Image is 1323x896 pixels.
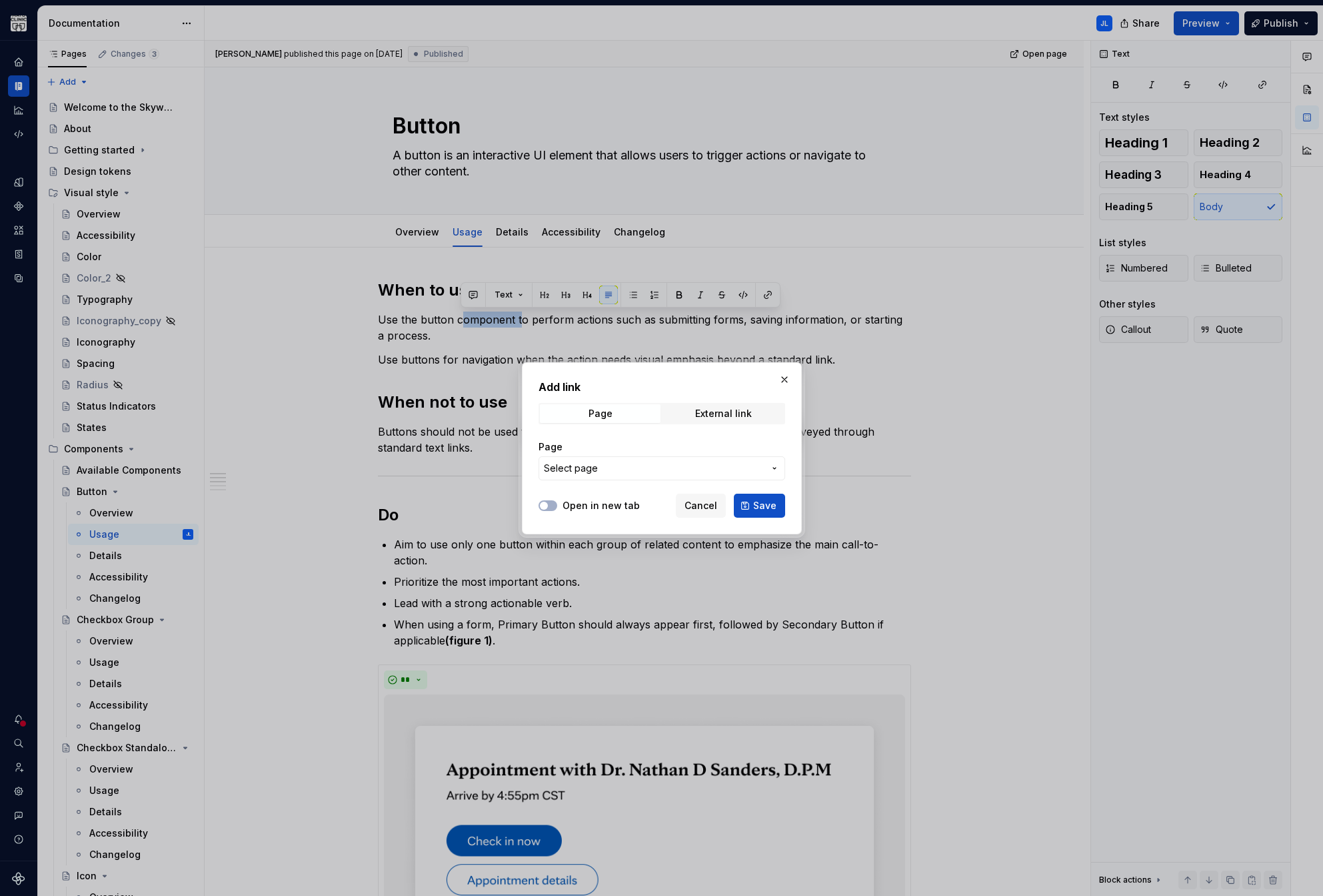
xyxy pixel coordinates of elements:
button: Cancel [676,494,726,518]
span: Cancel [684,499,717,512]
label: Open in new tab [563,499,640,512]
div: Page [588,408,612,419]
button: Save [734,494,785,518]
span: Select page [544,462,598,475]
button: Select page [539,456,785,480]
label: Page [539,440,563,454]
h2: Add link [539,379,785,395]
span: Save [753,499,776,512]
div: External link [695,408,752,419]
